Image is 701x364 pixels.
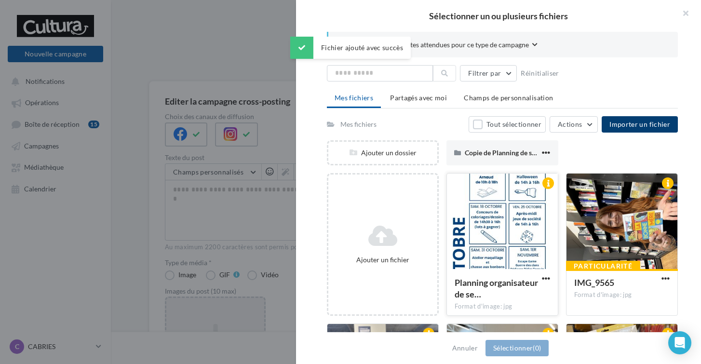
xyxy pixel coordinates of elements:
button: Consulter les contraintes attendues pour ce type de campagne [344,40,538,52]
div: Ajouter un fichier [332,255,433,265]
span: Mes fichiers [335,94,373,102]
div: Fichier ajouté avec succès [290,37,411,59]
div: Ajouter un dossier [328,148,437,158]
button: Importer un fichier [602,116,678,133]
span: Planning organisateur de semaine ensoleillé pour l'été Coloré Illustratif Elégant Esthétiqu... [455,277,538,299]
span: Champs de personnalisation [464,94,553,102]
span: Consulter les contraintes attendues pour ce type de campagne [344,40,529,50]
button: Filtrer par [460,65,517,81]
span: Actions [558,120,582,128]
h2: Sélectionner un ou plusieurs fichiers [311,12,686,20]
span: (0) [533,344,541,352]
button: Actions [550,116,598,133]
span: Partagés avec moi [390,94,447,102]
span: Importer un fichier [609,120,670,128]
div: Mes fichiers [340,120,377,129]
div: Open Intercom Messenger [668,331,691,354]
div: Particularité [566,261,640,271]
button: Réinitialiser [517,67,563,79]
button: Tout sélectionner [469,116,546,133]
span: IMG_9565 [574,277,614,288]
button: Sélectionner(0) [485,340,549,356]
div: Format d'image: jpg [574,291,670,299]
button: Annuler [448,342,482,354]
div: Format d'image: jpg [455,302,550,311]
span: Copie de Planning de septembre [465,148,561,157]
